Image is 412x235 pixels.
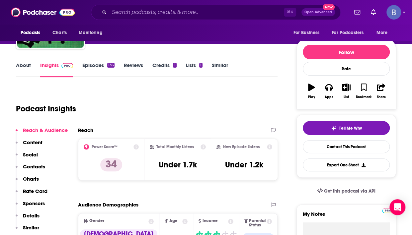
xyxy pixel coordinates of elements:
button: Show profile menu [386,5,401,20]
button: open menu [74,27,111,39]
p: Contacts [23,163,45,170]
span: ⌘ K [284,8,296,17]
div: Rate [303,62,390,76]
a: Show notifications dropdown [352,7,363,18]
span: For Business [293,28,319,37]
button: Details [16,212,40,225]
div: Apps [325,95,333,99]
button: Export One-Sheet [303,158,390,171]
span: More [376,28,388,37]
span: Get this podcast via API [324,188,375,194]
button: open menu [372,27,396,39]
button: Share [372,79,390,103]
div: 1 [199,63,203,68]
button: Apps [320,79,337,103]
div: Share [376,95,385,99]
img: Podchaser - Follow, Share and Rate Podcasts [11,6,75,19]
span: Podcasts [21,28,40,37]
p: Social [23,151,38,158]
h2: New Episode Listens [223,145,260,149]
a: Credits1 [152,62,176,77]
a: Reviews [124,62,143,77]
h3: Under 1.7k [159,160,197,170]
p: Similar [23,224,39,231]
span: Open Advanced [304,11,332,14]
img: Podchaser Pro [61,63,73,68]
button: open menu [16,27,49,39]
button: List [338,79,355,103]
button: Sponsors [16,200,45,212]
button: open menu [288,27,328,39]
span: Age [169,219,178,223]
a: InsightsPodchaser Pro [40,62,73,77]
button: Social [16,151,38,164]
h2: Audience Demographics [78,202,138,208]
a: Episodes136 [82,62,115,77]
span: Parental Status [249,219,266,227]
div: Play [308,95,315,99]
p: Content [23,139,42,146]
div: List [344,95,349,99]
a: About [16,62,31,77]
span: For Podcasters [332,28,364,37]
div: Bookmark [356,95,371,99]
input: Search podcasts, credits, & more... [109,7,284,18]
a: Show notifications dropdown [368,7,378,18]
span: Monitoring [79,28,102,37]
button: Follow [303,45,390,59]
h2: Reach [78,127,93,133]
p: 34 [100,158,122,171]
a: Pro website [382,207,394,213]
div: 1 [173,63,176,68]
img: Podchaser Pro [382,208,394,213]
span: Charts [52,28,67,37]
p: Sponsors [23,200,45,206]
button: Reach & Audience [16,127,68,139]
span: Gender [89,219,104,223]
button: open menu [327,27,373,39]
div: 136 [107,63,115,68]
a: Get this podcast via API [312,183,381,199]
p: Reach & Audience [23,127,68,133]
a: Lists1 [186,62,203,77]
button: tell me why sparkleTell Me Why [303,121,390,135]
a: Contact This Podcast [303,140,390,153]
button: Bookmark [355,79,372,103]
h3: Under 1.2k [225,160,263,170]
button: Contacts [16,163,45,176]
span: New [323,4,335,10]
span: Tell Me Why [339,126,362,131]
h2: Total Monthly Listens [156,145,194,149]
span: Income [203,219,218,223]
p: Details [23,212,40,219]
p: Charts [23,176,39,182]
h1: Podcast Insights [16,104,76,114]
button: Open AdvancedNew [301,8,335,16]
a: Similar [212,62,228,77]
div: Search podcasts, credits, & more... [91,5,341,20]
button: Charts [16,176,39,188]
button: Content [16,139,42,151]
button: Play [303,79,320,103]
a: Charts [48,27,71,39]
label: My Notes [303,211,390,222]
div: Open Intercom Messenger [389,199,405,215]
p: Rate Card [23,188,47,194]
button: Rate Card [16,188,47,200]
h2: Power Score™ [92,145,118,149]
img: tell me why sparkle [331,126,336,131]
span: Logged in as BTallent [386,5,401,20]
img: User Profile [386,5,401,20]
